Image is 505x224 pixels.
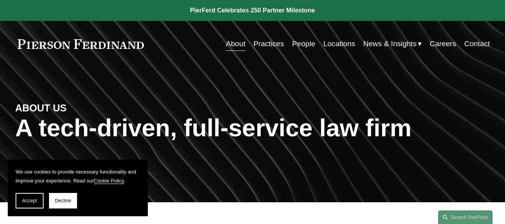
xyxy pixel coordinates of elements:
a: About [226,36,245,51]
span: Decline [55,198,71,203]
a: Search this site [438,210,493,224]
button: Decline [49,193,77,208]
a: Locations [323,36,355,51]
p: We use cookies to provide necessary functionality and improve your experience. Read our . [16,167,140,185]
a: Careers [430,36,456,51]
h1: A tech-driven, full-service law firm [15,114,490,142]
a: People [292,36,316,51]
a: folder dropdown [363,36,422,51]
a: Cookie Policy [94,178,124,184]
span: News & Insights [363,37,417,50]
a: Contact [464,36,490,51]
a: Practices [253,36,284,51]
span: Accept [22,198,37,203]
strong: ABOUT US [15,102,67,113]
button: Accept [16,193,44,208]
section: Cookie banner [8,160,148,216]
